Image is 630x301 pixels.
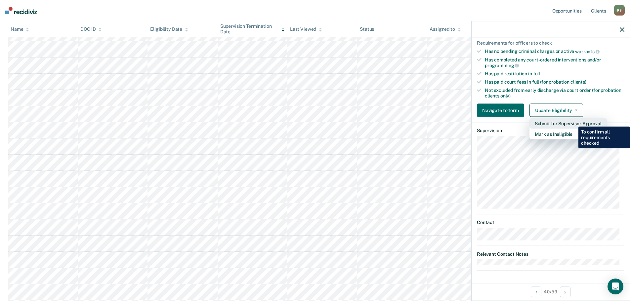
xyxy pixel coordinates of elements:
[5,7,37,14] img: Recidiviz
[477,104,524,117] button: Navigate to form
[575,49,600,54] span: warrants
[472,283,630,300] div: 40 / 59
[150,26,188,32] div: Eligibility Date
[477,128,624,133] dt: Supervision
[570,79,586,85] span: clients)
[608,279,623,294] div: Open Intercom Messenger
[430,26,461,32] div: Assigned to
[614,5,625,16] div: R S
[477,220,624,225] dt: Contact
[485,57,624,68] div: Has completed any court-ordered interventions and/or
[485,63,519,68] span: programming
[80,26,102,32] div: DOC ID
[290,26,322,32] div: Last Viewed
[360,26,374,32] div: Status
[529,118,607,129] button: Submit for Supervisor Approval
[531,286,541,297] button: Previous Opportunity
[11,26,29,32] div: Name
[533,71,540,76] span: full
[500,93,511,98] span: only)
[220,23,285,35] div: Supervision Termination Date
[560,286,570,297] button: Next Opportunity
[477,40,624,46] div: Requirements for officers to check
[529,129,607,139] button: Mark as Ineligible
[485,87,624,98] div: Not excluded from early discharge via court order (for probation clients
[485,49,624,55] div: Has no pending criminal charges or active
[485,71,624,77] div: Has paid restitution in
[485,79,624,85] div: Has paid court fees in full (for probation
[477,251,624,257] dt: Relevant Contact Notes
[529,104,583,117] button: Update Eligibility
[477,104,527,117] a: Navigate to form link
